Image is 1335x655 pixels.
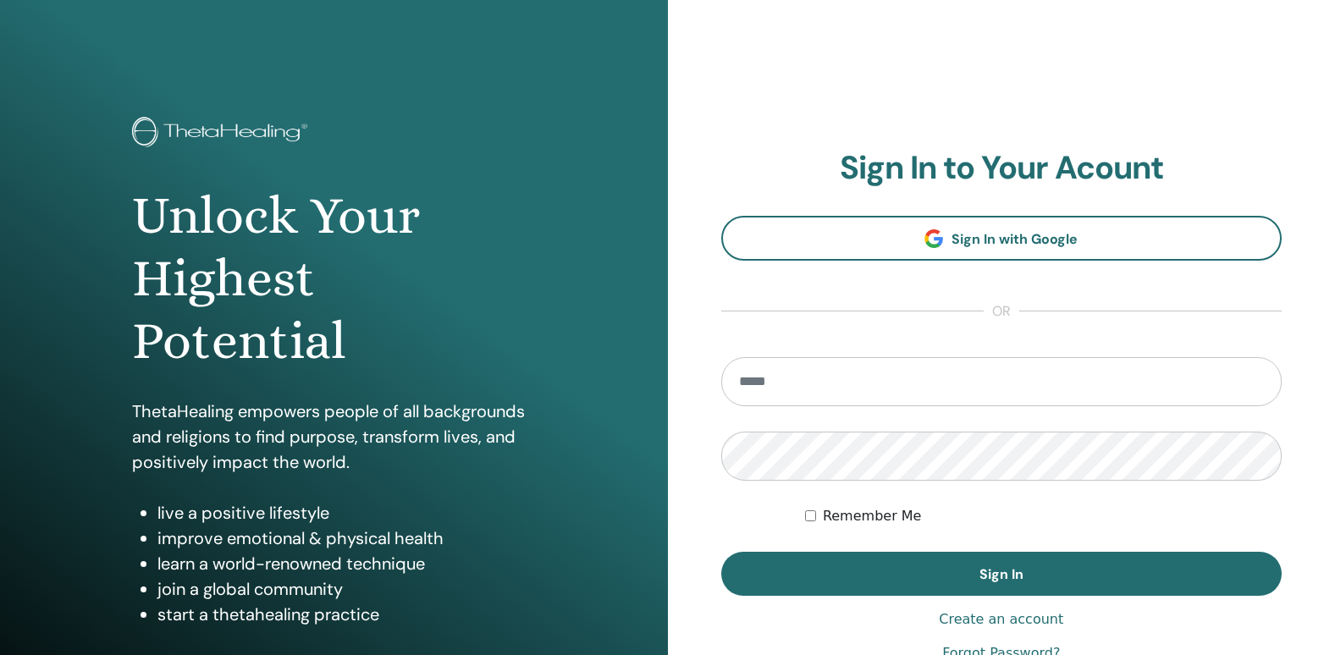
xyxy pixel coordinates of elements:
div: Keep me authenticated indefinitely or until I manually logout [805,506,1282,526]
button: Sign In [721,552,1283,596]
label: Remember Me [823,506,922,526]
li: start a thetahealing practice [157,602,535,627]
a: Sign In with Google [721,216,1283,261]
li: learn a world-renowned technique [157,551,535,576]
span: Sign In [979,565,1023,583]
span: Sign In with Google [952,230,1078,248]
li: join a global community [157,576,535,602]
h2: Sign In to Your Acount [721,149,1283,188]
li: live a positive lifestyle [157,500,535,526]
h1: Unlock Your Highest Potential [132,184,535,373]
p: ThetaHealing empowers people of all backgrounds and religions to find purpose, transform lives, a... [132,399,535,475]
a: Create an account [939,609,1063,630]
span: or [984,301,1019,322]
li: improve emotional & physical health [157,526,535,551]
